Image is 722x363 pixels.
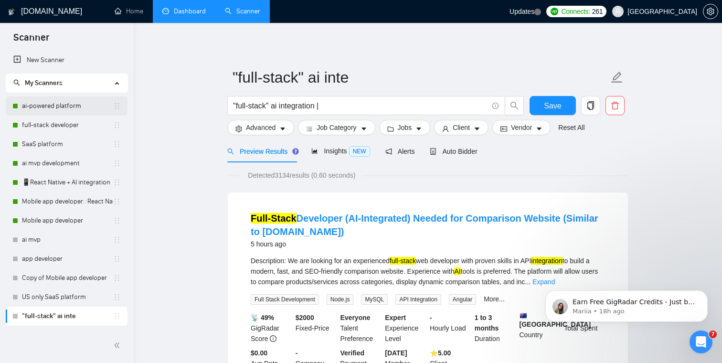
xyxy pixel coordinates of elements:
[6,173,127,192] li: 📱React Native + AI integration
[113,102,121,110] span: holder
[6,154,127,173] li: ai mvp development
[434,120,488,135] button: userClientcaret-down
[449,294,476,305] span: Angular
[113,293,121,301] span: holder
[251,294,319,305] span: Full Stack Development
[6,307,127,326] li: "full-stack" ai inte
[251,238,605,250] div: 5 hours ago
[114,341,123,350] span: double-left
[22,192,113,211] a: Mobile app developer : React Native
[270,335,276,342] span: info-circle
[251,349,267,357] b: $0.00
[398,122,412,133] span: Jobs
[113,255,121,263] span: holder
[113,179,121,186] span: holder
[25,79,63,87] span: My Scanners
[251,213,297,224] mark: Full-Stack
[387,125,394,132] span: folder
[113,140,121,148] span: holder
[340,349,365,357] b: Verified
[430,314,432,321] b: -
[592,6,603,17] span: 261
[385,148,392,155] span: notification
[296,314,314,321] b: $ 2000
[536,125,542,132] span: caret-down
[415,125,422,132] span: caret-down
[113,217,121,224] span: holder
[551,8,558,15] img: upwork-logo.png
[561,6,590,17] span: Connects:
[395,294,441,305] span: API Integration
[615,8,621,15] span: user
[492,103,499,109] span: info-circle
[531,270,722,337] iframe: Intercom notifications message
[703,8,718,15] span: setting
[6,268,127,288] li: Copy of Mobile app developer
[22,307,113,326] a: "full-stack" ai inte
[511,122,532,133] span: Vendor
[227,120,294,135] button: settingAdvancedcaret-down
[291,147,300,156] div: Tooltip anchor
[251,256,605,287] div: Description: We are looking for an experienced web developer with proven skills in API to build a...
[520,312,527,319] img: 🇦🇺
[6,211,127,230] li: Mobile app developer
[6,96,127,116] li: ai-powered platform
[606,101,624,110] span: delete
[279,125,286,132] span: caret-down
[311,148,318,154] span: area-chart
[298,120,375,135] button: barsJob Categorycaret-down
[6,51,127,70] li: New Scanner
[531,257,562,265] mark: integration
[520,312,591,328] b: [GEOGRAPHIC_DATA]
[379,120,431,135] button: folderJobscaret-down
[22,135,113,154] a: SaaS platform
[611,71,623,84] span: edit
[22,268,113,288] a: Copy of Mobile app developer
[327,294,354,305] span: Node.js
[349,146,370,157] span: NEW
[227,148,234,155] span: search
[6,249,127,268] li: app developer
[474,125,480,132] span: caret-down
[296,349,298,357] b: -
[317,122,356,133] span: Job Category
[251,213,598,237] a: Full-StackDeveloper (AI-Integrated) Needed for Comparison Website (Similar to [DOMAIN_NAME])
[558,122,584,133] a: Reset All
[6,31,57,51] span: Scanner
[525,278,531,286] span: ...
[430,349,451,357] b: ⭐️ 5.00
[475,314,499,332] b: 1 to 3 months
[6,230,127,249] li: ai mvp
[22,230,113,249] a: ai mvp
[227,148,296,155] span: Preview Results
[544,100,561,112] span: Save
[113,160,121,167] span: holder
[225,7,260,15] a: searchScanner
[241,170,362,181] span: Detected 3134 results (0.60 seconds)
[249,312,294,344] div: GigRadar Score
[22,96,113,116] a: ai-powered platform
[454,267,460,275] mark: AI
[582,101,600,110] span: copy
[22,116,113,135] a: full-stack developer
[8,4,15,20] img: logo
[113,274,121,282] span: holder
[251,314,274,321] b: 📡 49%
[22,288,113,307] a: US only SaaS platform
[690,331,712,353] iframe: Intercom live chat
[703,4,718,19] button: setting
[6,288,127,307] li: US only SaaS platform
[294,312,339,344] div: Fixed-Price
[13,51,120,70] a: New Scanner
[492,120,551,135] button: idcardVendorcaret-down
[339,312,383,344] div: Talent Preference
[246,122,276,133] span: Advanced
[233,100,488,112] input: Search Freelance Jobs...
[505,101,523,110] span: search
[13,79,63,87] span: My Scanners
[22,173,113,192] a: 📱React Native + AI integration
[311,147,370,155] span: Insights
